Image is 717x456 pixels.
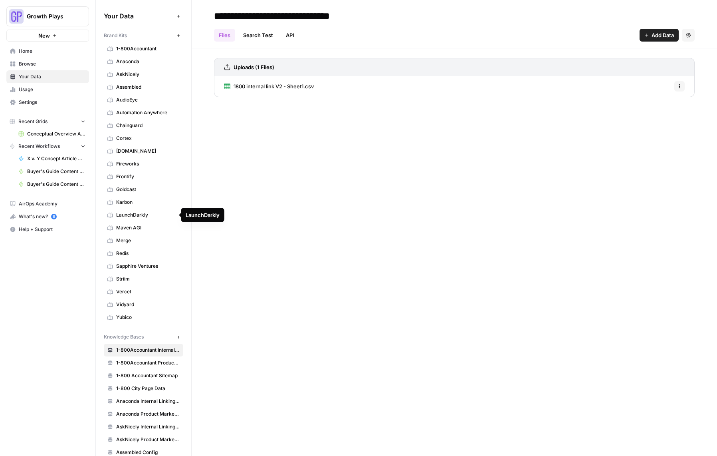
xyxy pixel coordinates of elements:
span: Usage [19,86,85,93]
span: Redis [116,250,180,257]
button: Add Data [640,29,679,42]
span: Anaconda [116,58,180,65]
span: 1-800Accountant Internal Linking [116,346,180,354]
div: What's new? [7,211,89,223]
img: Growth Plays Logo [9,9,24,24]
a: Sapphire Ventures [104,260,183,273]
a: Vidyard [104,298,183,311]
button: Help + Support [6,223,89,236]
span: Your Data [19,73,85,80]
span: Merge [116,237,180,244]
span: 1-800 Accountant Sitemap [116,372,180,379]
h3: Uploads (1 Files) [234,63,274,71]
span: LaunchDarkly [116,211,180,219]
a: 1-800Accountant [104,42,183,55]
span: Goldcast [116,186,180,193]
span: Anaconda Product Marketing Wiki [116,410,180,418]
button: Recent Grids [6,115,89,127]
button: Workspace: Growth Plays [6,6,89,26]
span: 1-800 City Page Data [116,385,180,392]
span: Brand Kits [104,32,127,39]
span: Chainguard [116,122,180,129]
span: AskNicely Internal Linking KB [116,423,180,430]
span: Fireworks [116,160,180,167]
span: Karbon [116,199,180,206]
a: Home [6,45,89,58]
a: Fireworks [104,157,183,170]
a: Yubico [104,311,183,324]
span: AskNicely [116,71,180,78]
text: 5 [53,215,55,219]
a: Settings [6,96,89,109]
span: Settings [19,99,85,106]
a: Goldcast [104,183,183,196]
a: Files [214,29,235,42]
a: LaunchDarkly [104,209,183,221]
span: 1800 internal link V2 - Sheet1.csv [234,82,314,90]
a: Browse [6,58,89,70]
span: 1-800Accountant [116,45,180,52]
a: 1-800 City Page Data [104,382,183,395]
a: 1800 internal link V2 - Sheet1.csv [224,76,314,97]
a: Assembled [104,81,183,94]
a: Striim [104,273,183,285]
span: 1-800Accountant Product Marketing [116,359,180,366]
span: AskNicely Product Marketing Wiki [116,436,180,443]
button: New [6,30,89,42]
span: X v. Y Concept Article Generator [27,155,85,162]
span: Home [19,48,85,55]
span: Conceptual Overview Article Grid [27,130,85,137]
button: What's new? 5 [6,210,89,223]
span: Growth Plays [27,12,75,20]
span: Yubico [116,314,180,321]
span: Buyer's Guide Content Workflow - 1-800 variation [27,181,85,188]
a: AskNicely Product Marketing Wiki [104,433,183,446]
a: [DOMAIN_NAME] [104,145,183,157]
a: Anaconda Product Marketing Wiki [104,408,183,420]
span: Assembled [116,84,180,91]
a: Karbon [104,196,183,209]
a: Buyer's Guide Content Workflow - 1-800 variation [15,178,89,191]
a: 1-800Accountant Internal Linking [104,344,183,356]
span: AudioEye [116,96,180,104]
a: Conceptual Overview Article Grid [15,127,89,140]
a: API [281,29,299,42]
a: 1-800 Accountant Sitemap [104,369,183,382]
a: Maven AGI [104,221,183,234]
span: Help + Support [19,226,85,233]
span: Browse [19,60,85,68]
span: Vercel [116,288,180,295]
span: Frontify [116,173,180,180]
a: 1-800Accountant Product Marketing [104,356,183,369]
a: Your Data [6,70,89,83]
a: 5 [51,214,57,219]
span: Cortex [116,135,180,142]
a: AudioEye [104,94,183,106]
span: Add Data [652,31,674,39]
span: [DOMAIN_NAME] [116,147,180,155]
span: Recent Grids [18,118,48,125]
span: New [38,32,50,40]
a: Buyer's Guide Content Workflow - Gemini/[PERSON_NAME] Version [15,165,89,178]
a: Uploads (1 Files) [224,58,274,76]
a: AskNicely Internal Linking KB [104,420,183,433]
a: AirOps Academy [6,197,89,210]
span: Anaconda Internal Linking KB [116,398,180,405]
a: Frontify [104,170,183,183]
span: Automation Anywhere [116,109,180,116]
span: Your Data [104,11,174,21]
span: Knowledge Bases [104,333,144,341]
span: Vidyard [116,301,180,308]
a: Automation Anywhere [104,106,183,119]
a: Search Test [238,29,278,42]
span: Sapphire Ventures [116,263,180,270]
span: Assembled Config [116,449,180,456]
a: AskNicely [104,68,183,81]
a: Chainguard [104,119,183,132]
a: Vercel [104,285,183,298]
a: Redis [104,247,183,260]
a: Merge [104,234,183,247]
a: Anaconda Internal Linking KB [104,395,183,408]
a: X v. Y Concept Article Generator [15,152,89,165]
button: Recent Workflows [6,140,89,152]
